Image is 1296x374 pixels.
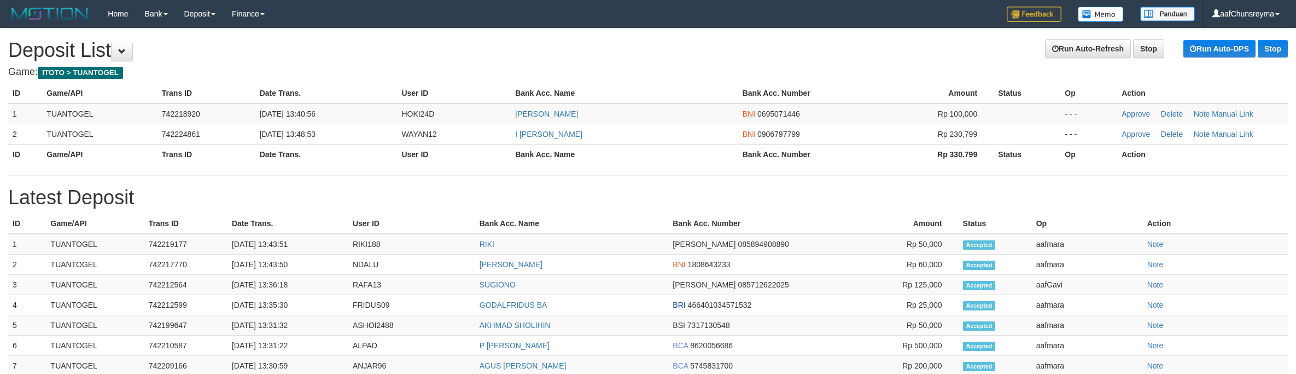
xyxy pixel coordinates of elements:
[348,336,475,356] td: ALPAD
[1060,103,1117,124] td: - - -
[1060,144,1117,164] th: Op
[743,130,755,139] span: BNI
[515,130,582,139] a: I [PERSON_NAME]
[1045,39,1131,58] a: Run Auto-Refresh
[1032,214,1143,234] th: Op
[38,67,123,79] span: ITOTO > TUANTOGEL
[963,321,996,331] span: Accepted
[8,103,42,124] td: 1
[1133,39,1164,58] a: Stop
[144,275,227,295] td: 742212564
[8,187,1288,209] h1: Latest Deposit
[1147,260,1164,269] a: Note
[1161,110,1183,118] a: Delete
[738,144,880,164] th: Bank Acc. Number
[46,295,144,315] td: TUANTOGEL
[46,214,144,234] th: Game/API
[157,83,255,103] th: Trans ID
[348,255,475,275] td: NDALU
[1032,295,1143,315] td: aafmara
[673,321,685,330] span: BSI
[1147,301,1164,309] a: Note
[1143,214,1288,234] th: Action
[880,83,994,103] th: Amount
[994,144,1060,164] th: Status
[880,144,994,164] th: Rp 330.799
[515,110,578,118] a: [PERSON_NAME]
[854,295,959,315] td: Rp 25,000
[1117,144,1288,164] th: Action
[162,110,200,118] span: 742218920
[1147,280,1164,289] a: Note
[260,110,316,118] span: [DATE] 13:40:56
[227,315,348,336] td: [DATE] 13:31:32
[42,124,157,144] td: TUANTOGEL
[42,144,157,164] th: Game/API
[46,315,144,336] td: TUANTOGEL
[673,260,685,269] span: BNI
[738,240,789,249] span: 085894908890
[1122,110,1150,118] a: Approve
[8,39,1288,61] h1: Deposit List
[397,144,511,164] th: User ID
[963,261,996,270] span: Accepted
[959,214,1032,234] th: Status
[8,83,42,103] th: ID
[8,214,46,234] th: ID
[1183,40,1256,57] a: Run Auto-DPS
[738,280,789,289] span: 085712622025
[963,281,996,290] span: Accepted
[690,361,733,370] span: 5745831700
[8,275,46,295] td: 3
[673,280,735,289] span: [PERSON_NAME]
[227,275,348,295] td: [DATE] 13:36:18
[144,255,227,275] td: 742217770
[162,130,200,139] span: 742224861
[1060,83,1117,103] th: Op
[673,361,688,370] span: BCA
[994,83,1060,103] th: Status
[1147,321,1164,330] a: Note
[8,255,46,275] td: 2
[227,295,348,315] td: [DATE] 13:35:30
[1117,83,1288,103] th: Action
[144,315,227,336] td: 742199647
[401,110,434,118] span: HOKI24D
[688,301,752,309] span: 466401034571532
[1147,240,1164,249] a: Note
[854,234,959,255] td: Rp 50,000
[348,214,475,234] th: User ID
[963,342,996,351] span: Accepted
[144,234,227,255] td: 742219177
[42,83,157,103] th: Game/API
[348,295,475,315] td: FRIDUS09
[1060,124,1117,144] td: - - -
[1194,130,1210,139] a: Note
[255,83,398,103] th: Date Trans.
[1161,130,1183,139] a: Delete
[738,83,880,103] th: Bank Acc. Number
[348,315,475,336] td: ASHOI2488
[1147,361,1164,370] a: Note
[963,301,996,310] span: Accepted
[1032,234,1143,255] td: aafmara
[963,240,996,250] span: Accepted
[1212,130,1253,139] a: Manual Link
[46,255,144,275] td: TUANTOGEL
[854,214,959,234] th: Amount
[1078,7,1124,22] img: Button%20Memo.svg
[157,144,255,164] th: Trans ID
[673,301,685,309] span: BRI
[511,83,738,103] th: Bank Acc. Name
[1032,315,1143,336] td: aafmara
[673,341,688,350] span: BCA
[690,341,733,350] span: 8620056686
[668,214,854,234] th: Bank Acc. Number
[480,301,547,309] a: GODALFRIDUS BA
[8,124,42,144] td: 2
[854,255,959,275] td: Rp 60,000
[480,361,567,370] a: AGUS [PERSON_NAME]
[397,83,511,103] th: User ID
[8,144,42,164] th: ID
[8,315,46,336] td: 5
